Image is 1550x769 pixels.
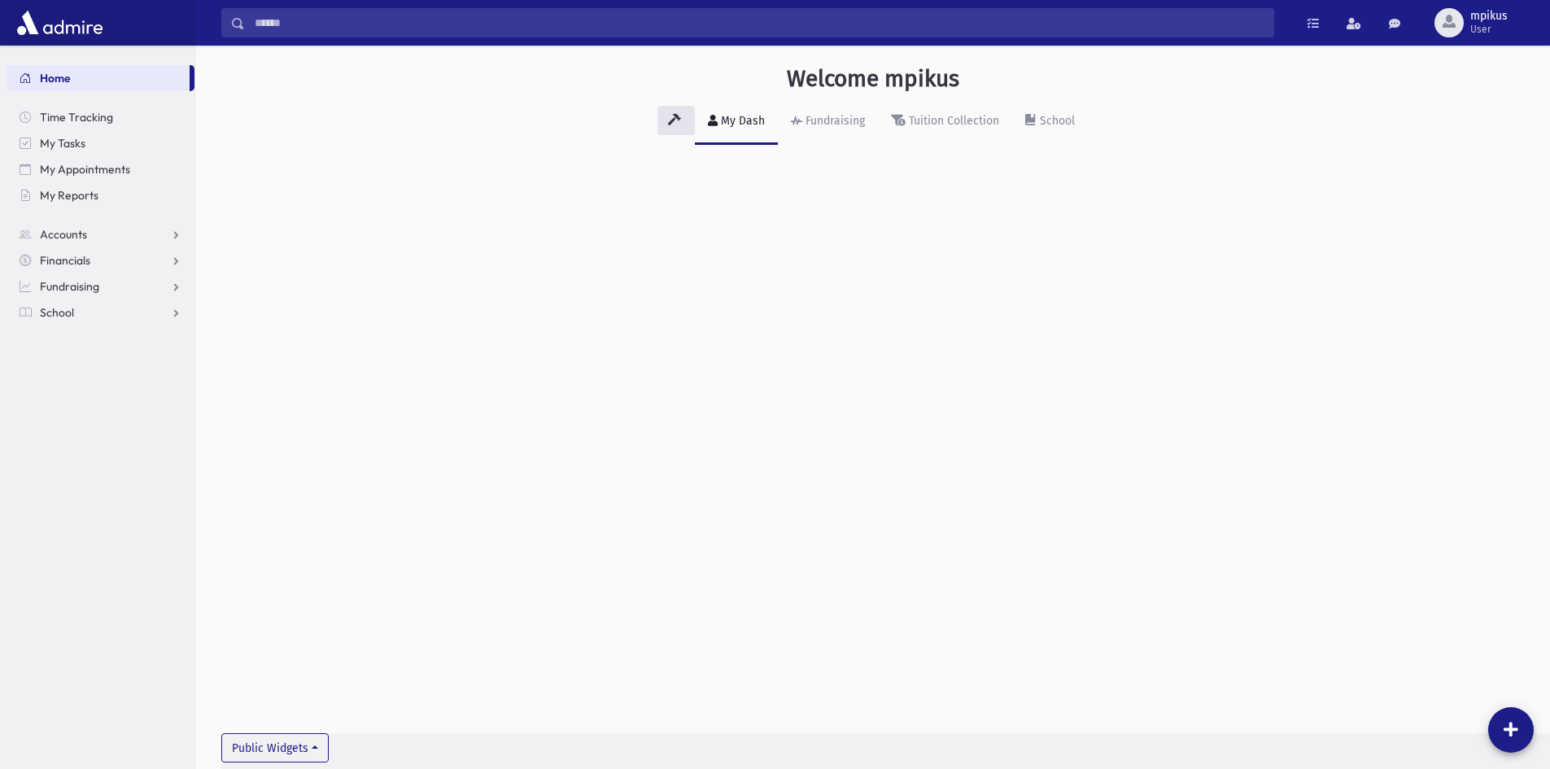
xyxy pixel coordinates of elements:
a: Home [7,65,190,91]
span: My Appointments [40,162,130,177]
a: Accounts [7,221,194,247]
div: School [1037,114,1075,128]
div: Fundraising [802,114,865,128]
div: Tuition Collection [906,114,999,128]
a: Time Tracking [7,104,194,130]
div: My Dash [718,114,765,128]
img: AdmirePro [13,7,107,39]
a: Fundraising [7,273,194,299]
span: Fundraising [40,279,99,294]
span: School [40,305,74,320]
span: My Tasks [40,136,85,151]
span: My Reports [40,188,98,203]
h3: Welcome mpikus [787,65,959,93]
a: My Appointments [7,156,194,182]
span: mpikus [1470,10,1508,23]
input: Search [245,8,1273,37]
a: Financials [7,247,194,273]
a: Tuition Collection [878,99,1012,145]
span: User [1470,23,1508,36]
span: Time Tracking [40,110,113,125]
a: My Dash [695,99,778,145]
a: Fundraising [778,99,878,145]
button: Public Widgets [221,733,329,762]
a: School [1012,99,1088,145]
span: Financials [40,253,90,268]
a: My Reports [7,182,194,208]
a: My Tasks [7,130,194,156]
a: School [7,299,194,326]
span: Home [40,71,71,85]
span: Accounts [40,227,87,242]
